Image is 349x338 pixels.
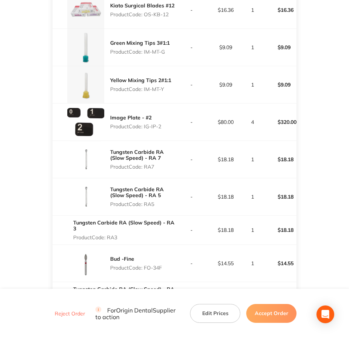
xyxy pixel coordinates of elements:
[243,260,262,266] p: 1
[110,40,170,46] a: Green Mixing Tips 3#1:1
[110,49,170,55] p: Product Code: IM-MT-G
[243,44,262,50] p: 1
[110,265,162,271] p: Product Code: FO-34F
[110,149,164,161] a: Tungsten Carbide RA (Slow Speed) - RA 7
[263,76,297,94] p: $9.09
[243,227,262,233] p: 1
[175,194,209,200] p: -
[263,188,297,206] p: $18.18
[263,151,297,168] p: $18.18
[95,306,182,320] p: For Origin Dental Supplier to action
[209,82,243,88] p: $9.09
[175,82,209,88] p: -
[209,260,243,266] p: $14.55
[73,234,174,240] p: Product Code: RA3
[175,260,209,266] p: -
[209,44,243,50] p: $9.09
[67,104,104,141] img: dnoyb2JhZw
[175,44,209,50] p: -
[67,66,104,103] img: ZjdwaWdoeQ
[175,156,209,162] p: -
[67,141,104,178] img: cG80MDlvMQ
[52,310,87,317] button: Reject Order
[263,221,297,239] p: $18.18
[243,7,262,13] p: 1
[110,2,174,9] a: Kiato Surgical Blades #12
[243,156,262,162] p: 1
[110,114,152,121] a: Image Plate - #2
[67,178,104,215] img: NWl4d2kwZw
[263,288,297,305] p: $18.18
[243,194,262,200] p: 1
[175,7,209,13] p: -
[209,227,243,233] p: $18.18
[110,186,164,199] a: Tungsten Carbide RA (Slow Speed) - RA 5
[209,194,243,200] p: $18.18
[67,245,104,282] img: d3g5NDFhMA
[110,256,134,262] a: Bud -Fine
[263,1,297,19] p: $16.36
[243,119,262,125] p: 4
[110,77,171,84] a: Yellow Mixing Tips 2#1:1
[263,254,297,272] p: $14.55
[110,164,174,170] p: Product Code: RA7
[110,201,174,207] p: Product Code: RA5
[263,113,297,131] p: $320.00
[67,29,104,66] img: anlnMWY4Mw
[73,286,174,298] a: Tungsten Carbide RA (Slow Speed) - RA 1
[73,219,174,232] a: Tungsten Carbide RA (Slow Speed) - RA 3
[175,119,209,125] p: -
[190,304,240,322] button: Edit Prices
[110,86,171,92] p: Product Code: IM-MT-Y
[209,156,243,162] p: $18.18
[175,227,209,233] p: -
[263,38,297,56] p: $9.09
[110,124,161,129] p: Product Code: IG-IP-2
[110,11,174,17] p: Product Code: OS-KB-12
[243,82,262,88] p: 1
[209,119,243,125] p: $80.00
[246,304,297,322] button: Accept Order
[316,305,334,323] div: Open Intercom Messenger
[209,7,243,13] p: $16.36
